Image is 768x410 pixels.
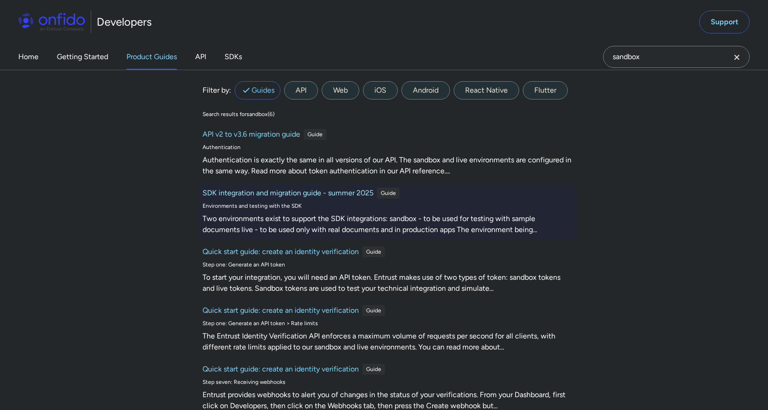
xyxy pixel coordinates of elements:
a: Quick start guide: create an identity verificationGuideStep one: Generate an API tokenTo start yo... [199,243,576,298]
label: API [284,81,318,100]
a: API [195,44,206,70]
img: Onfido Logo [18,13,85,31]
label: Android [401,81,450,100]
div: Step seven: Receiving webhooks [203,378,573,386]
div: Guide [304,129,326,140]
h6: Quick start guide: create an identity verification [203,364,359,375]
div: Guide [362,305,385,316]
h6: Quick start guide: create an identity verification [203,246,359,257]
a: API v2 to v3.6 migration guideGuideAuthenticationAuthentication is exactly the same in all versio... [199,125,576,180]
a: SDKs [225,44,242,70]
h6: Quick start guide: create an identity verification [203,305,359,316]
a: SDK integration and migration guide - summer 2025GuideEnvironments and testing with the SDKTwo en... [199,184,576,239]
a: Support [699,11,750,33]
label: iOS [363,81,398,100]
a: Product Guides [126,44,177,70]
div: Step one: Generate an API token > Rate limits [203,320,573,327]
div: Authentication is exactly the same in all versions of our API. The sandbox and live environments ... [203,155,573,177]
div: Filter by: [203,85,231,96]
label: React Native [454,81,519,100]
div: Authentication [203,144,573,151]
div: Search results for sandbox ( 6 ) [203,111,274,118]
div: Two environments exist to support the SDK integrations: sandbox - to be used for testing with sam... [203,213,573,235]
a: Getting Started [57,44,108,70]
div: Guide [362,246,385,257]
div: Step one: Generate an API token [203,261,573,268]
a: Home [18,44,38,70]
label: Flutter [523,81,568,100]
input: Onfido search input field [603,46,750,68]
div: To start your integration, you will need an API token. Entrust makes use of two types of token: s... [203,272,573,294]
div: The Entrust Identity Verification API enforces a maximum volume of requests per second for all cl... [203,331,573,353]
h1: Developers [97,15,152,29]
div: Guide [377,188,400,199]
h6: SDK integration and migration guide - summer 2025 [203,188,373,199]
h6: API v2 to v3.6 migration guide [203,129,300,140]
label: Guides [235,81,280,100]
label: Web [322,81,359,100]
div: Guide [362,364,385,375]
div: Environments and testing with the SDK [203,202,573,210]
a: Quick start guide: create an identity verificationGuideStep one: Generate an API token > Rate lim... [199,301,576,356]
svg: Clear search field button [731,52,742,63]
